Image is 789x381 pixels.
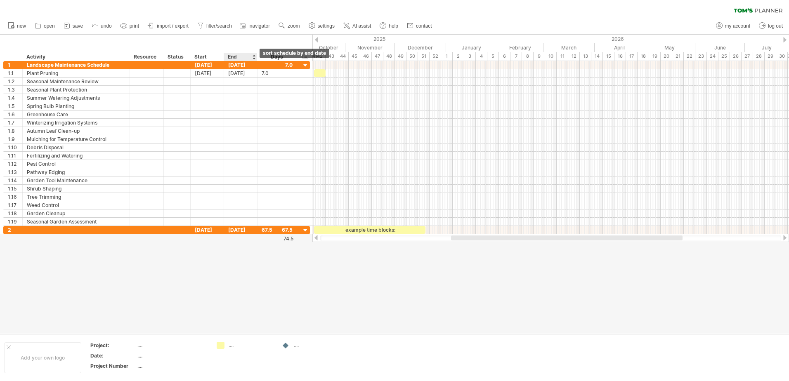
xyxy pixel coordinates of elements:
[8,69,22,77] div: 1.1
[349,52,360,61] div: 45
[476,52,487,61] div: 4
[395,43,446,52] div: December 2025
[543,43,595,52] div: March 2026
[130,23,139,29] span: print
[8,152,22,160] div: 1.11
[8,209,22,217] div: 1.18
[229,342,274,349] div: ....
[742,52,753,61] div: 27
[8,135,22,143] div: 1.9
[603,52,614,61] div: 15
[8,61,22,69] div: 1
[27,94,125,102] div: Summer Watering Adjustments
[168,53,186,61] div: Status
[90,342,136,349] div: Project:
[8,193,22,201] div: 1.16
[90,352,136,359] div: Date:
[27,135,125,143] div: Mulching for Temperature Control
[262,226,293,234] div: 67.5
[568,52,580,61] div: 12
[27,69,125,77] div: Plant Pruning
[73,23,83,29] span: save
[228,53,253,61] div: End
[765,52,776,61] div: 29
[294,43,345,52] div: October 2025
[157,23,189,29] span: import / export
[510,52,522,61] div: 7
[614,52,626,61] div: 16
[118,21,142,31] a: print
[27,160,125,168] div: Pest Control
[497,43,543,52] div: February 2026
[191,61,224,69] div: [DATE]
[191,69,224,77] div: [DATE]
[224,69,257,77] div: [DATE]
[8,102,22,110] div: 1.5
[257,53,296,61] div: Days
[707,52,718,61] div: 24
[137,352,207,359] div: ....
[557,52,568,61] div: 11
[27,143,125,151] div: Debris Disposal
[27,218,125,226] div: Seasonal Garden Assessment
[27,185,125,193] div: Shrub Shaping
[326,52,337,61] div: 43
[17,23,26,29] span: new
[534,52,545,61] div: 9
[453,52,464,61] div: 2
[352,23,371,29] span: AI assist
[595,43,644,52] div: April 2026
[757,21,785,31] a: log out
[260,49,329,58] div: sort schedule by end date
[360,52,372,61] div: 46
[649,52,661,61] div: 19
[27,209,125,217] div: Garden Cleanup
[345,43,395,52] div: November 2025
[90,362,136,369] div: Project Number
[714,21,753,31] a: my account
[262,69,293,77] div: 7.0
[294,342,339,349] div: ....
[337,52,349,61] div: 44
[430,52,441,61] div: 52
[195,21,234,31] a: filter/search
[27,86,125,94] div: Seasonal Plant Protection
[27,61,125,69] div: Landscape Maintenance Schedule
[8,185,22,193] div: 1.15
[27,176,125,184] div: Garden Tool Maintenance
[239,21,272,31] a: navigator
[776,52,788,61] div: 30
[137,362,207,369] div: ....
[6,21,28,31] a: new
[27,168,125,176] div: Pathway Edging
[27,201,125,209] div: Weed Control
[464,52,476,61] div: 3
[314,226,425,234] div: example time blocks:
[638,52,649,61] div: 18
[545,52,557,61] div: 10
[8,160,22,168] div: 1.12
[695,52,707,61] div: 23
[441,52,453,61] div: 1
[288,23,300,29] span: zoom
[626,52,638,61] div: 17
[8,111,22,118] div: 1.6
[416,23,432,29] span: contact
[258,235,293,242] div: 74.5
[318,23,335,29] span: settings
[446,43,497,52] div: January 2026
[206,23,232,29] span: filter/search
[406,52,418,61] div: 50
[372,52,383,61] div: 47
[8,176,22,184] div: 1.14
[395,52,406,61] div: 49
[8,218,22,226] div: 1.19
[591,52,603,61] div: 14
[26,53,125,61] div: Activity
[718,52,730,61] div: 25
[146,21,191,31] a: import / export
[695,43,745,52] div: June 2026
[418,52,430,61] div: 51
[33,21,57,31] a: open
[134,53,159,61] div: Resource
